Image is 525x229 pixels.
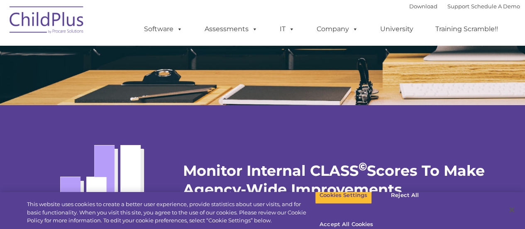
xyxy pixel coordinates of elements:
a: Software [136,21,191,37]
button: Reject All [379,187,431,204]
a: IT [271,21,303,37]
a: University [372,21,422,37]
font: | [409,3,520,10]
a: Assessments [196,21,266,37]
img: ChildPlus by Procare Solutions [5,0,88,42]
a: Download [409,3,437,10]
a: Schedule A Demo [471,3,520,10]
button: Close [503,201,521,219]
sup: © [359,160,367,173]
a: Training Scramble!! [427,21,506,37]
a: Support [447,3,469,10]
a: Company [308,21,366,37]
strong: Monitor Internal CLASS [183,162,359,180]
button: Cookies Settings [315,187,372,204]
div: This website uses cookies to create a better user experience, provide statistics about user visit... [27,200,315,225]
